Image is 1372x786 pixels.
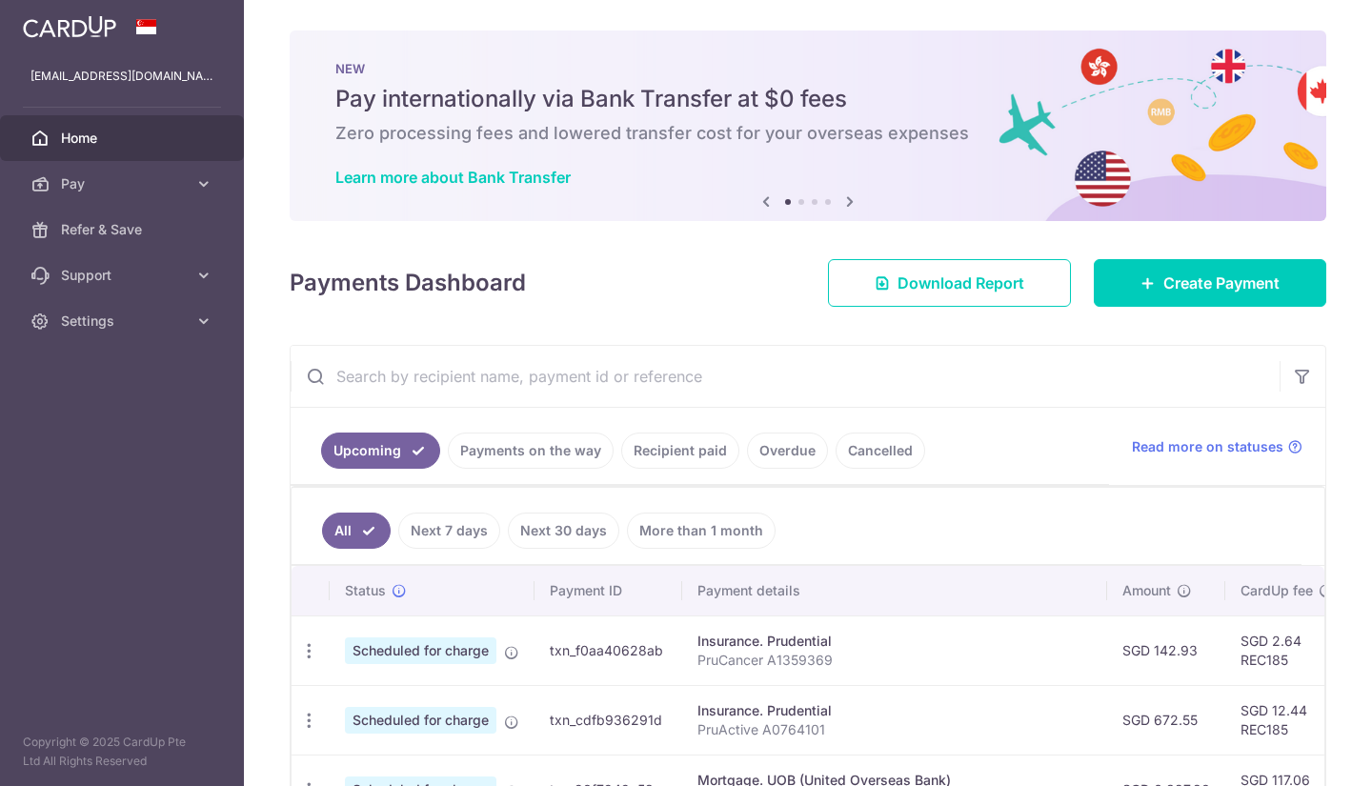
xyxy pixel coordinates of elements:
a: More than 1 month [627,513,776,549]
td: txn_f0aa40628ab [535,615,682,685]
a: Recipient paid [621,433,739,469]
a: Next 7 days [398,513,500,549]
span: Read more on statuses [1132,437,1283,456]
td: SGD 672.55 [1107,685,1225,755]
span: Pay [61,174,187,193]
a: Learn more about Bank Transfer [335,168,571,187]
a: Overdue [747,433,828,469]
td: SGD 2.64 REC185 [1225,615,1349,685]
div: Insurance. Prudential [697,632,1092,651]
h6: Zero processing fees and lowered transfer cost for your overseas expenses [335,122,1281,145]
span: Status [345,581,386,600]
td: SGD 142.93 [1107,615,1225,685]
img: Bank transfer banner [290,30,1326,221]
span: Support [61,266,187,285]
p: NEW [335,61,1281,76]
td: SGD 12.44 REC185 [1225,685,1349,755]
a: Read more on statuses [1132,437,1302,456]
span: Refer & Save [61,220,187,239]
span: CardUp fee [1241,581,1313,600]
p: PruCancer A1359369 [697,651,1092,670]
td: txn_cdfb936291d [535,685,682,755]
span: Settings [61,312,187,331]
th: Payment ID [535,566,682,615]
a: Payments on the way [448,433,614,469]
a: Next 30 days [508,513,619,549]
h5: Pay internationally via Bank Transfer at $0 fees [335,84,1281,114]
span: Home [61,129,187,148]
span: Create Payment [1163,272,1280,294]
a: Cancelled [836,433,925,469]
p: PruActive A0764101 [697,720,1092,739]
img: CardUp [23,15,116,38]
a: Upcoming [321,433,440,469]
div: Insurance. Prudential [697,701,1092,720]
input: Search by recipient name, payment id or reference [291,346,1280,407]
th: Payment details [682,566,1107,615]
span: Download Report [898,272,1024,294]
h4: Payments Dashboard [290,266,526,300]
span: Amount [1122,581,1171,600]
span: Scheduled for charge [345,637,496,664]
p: [EMAIL_ADDRESS][DOMAIN_NAME] [30,67,213,86]
a: Download Report [828,259,1071,307]
span: Scheduled for charge [345,707,496,734]
a: Create Payment [1094,259,1326,307]
a: All [322,513,391,549]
